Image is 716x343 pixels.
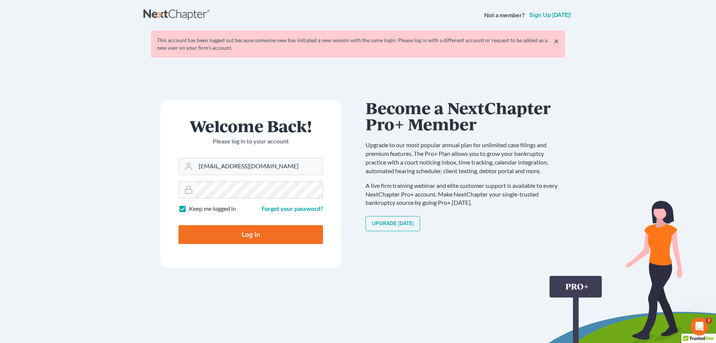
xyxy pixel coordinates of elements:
[706,317,712,323] span: 2
[484,11,525,20] strong: Not a member?
[178,118,323,134] h1: Welcome Back!
[528,12,573,18] a: Sign up [DATE]!
[196,158,323,175] input: Email Address
[690,317,708,335] iframe: Intercom live chat
[554,37,559,46] a: ×
[262,205,323,212] a: Forgot your password?
[157,37,559,52] div: This account has been logged out because someone new has initiated a new session with the same lo...
[366,181,565,207] p: A live firm training webinar and elite customer support is available to every NextChapter Pro+ ac...
[366,141,565,175] p: Upgrade to our most popular annual plan for unlimited case filings and premium features. The Pro+...
[366,100,565,132] h1: Become a NextChapter Pro+ Member
[178,225,323,244] input: Log In
[189,204,236,213] label: Keep me logged in
[366,216,420,231] a: Upgrade [DATE]
[178,137,323,146] p: Please log in to your account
